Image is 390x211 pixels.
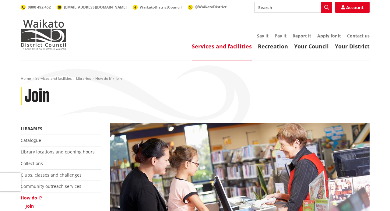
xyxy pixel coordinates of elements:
input: Search input [254,2,332,13]
a: How do I? [21,195,42,201]
a: Your Council [294,43,329,50]
a: Library locations and opening hours [21,149,95,155]
a: Catalogue [21,137,41,143]
a: Recreation [258,43,288,50]
a: Apply for it [317,33,341,39]
a: Say it [257,33,269,39]
a: [EMAIL_ADDRESS][DOMAIN_NAME] [57,5,127,10]
a: Clubs, classes and challenges [21,172,82,178]
a: Libraries [21,126,42,132]
a: Contact us [347,33,370,39]
a: Libraries [76,76,91,81]
a: Your District [335,43,370,50]
a: @WaikatoDistrict [188,4,227,9]
span: [EMAIL_ADDRESS][DOMAIN_NAME] [64,5,127,10]
a: Report it [293,33,311,39]
a: WaikatoDistrictCouncil [133,5,182,10]
img: Waikato District Council - Te Kaunihera aa Takiwaa o Waikato [21,19,66,50]
a: Services and facilities [192,43,252,50]
span: @WaikatoDistrict [195,4,227,9]
nav: breadcrumb [21,76,370,81]
a: Account [335,2,370,13]
a: Services and facilities [35,76,72,81]
a: Collections [21,160,43,166]
span: 0800 492 452 [28,5,51,10]
a: Pay it [275,33,286,39]
a: How do I? [95,76,111,81]
a: Join [26,203,34,209]
span: WaikatoDistrictCouncil [140,5,182,10]
a: Community outreach services [21,183,81,189]
a: 0800 492 452 [21,5,51,10]
a: Home [21,76,31,81]
h1: Join [25,87,50,105]
span: Join [116,76,122,81]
